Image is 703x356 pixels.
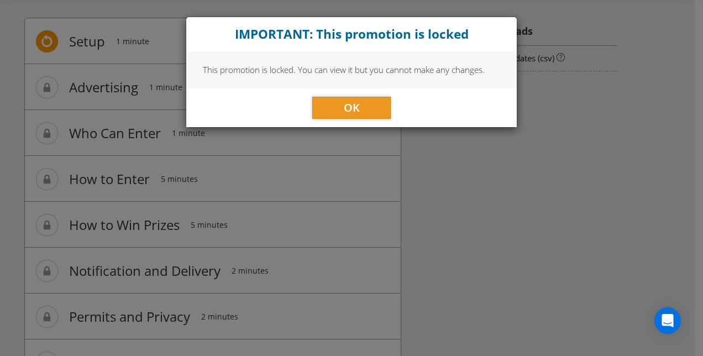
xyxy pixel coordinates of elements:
[312,97,391,119] button: OK
[344,100,360,115] span: OK
[186,17,517,51] div: Close
[186,51,517,88] div: This promotion is locked. You can view it but you cannot make any changes.
[654,307,681,334] div: Open Intercom Messenger
[235,25,469,43] strong: IMPORTANT: This promotion is locked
